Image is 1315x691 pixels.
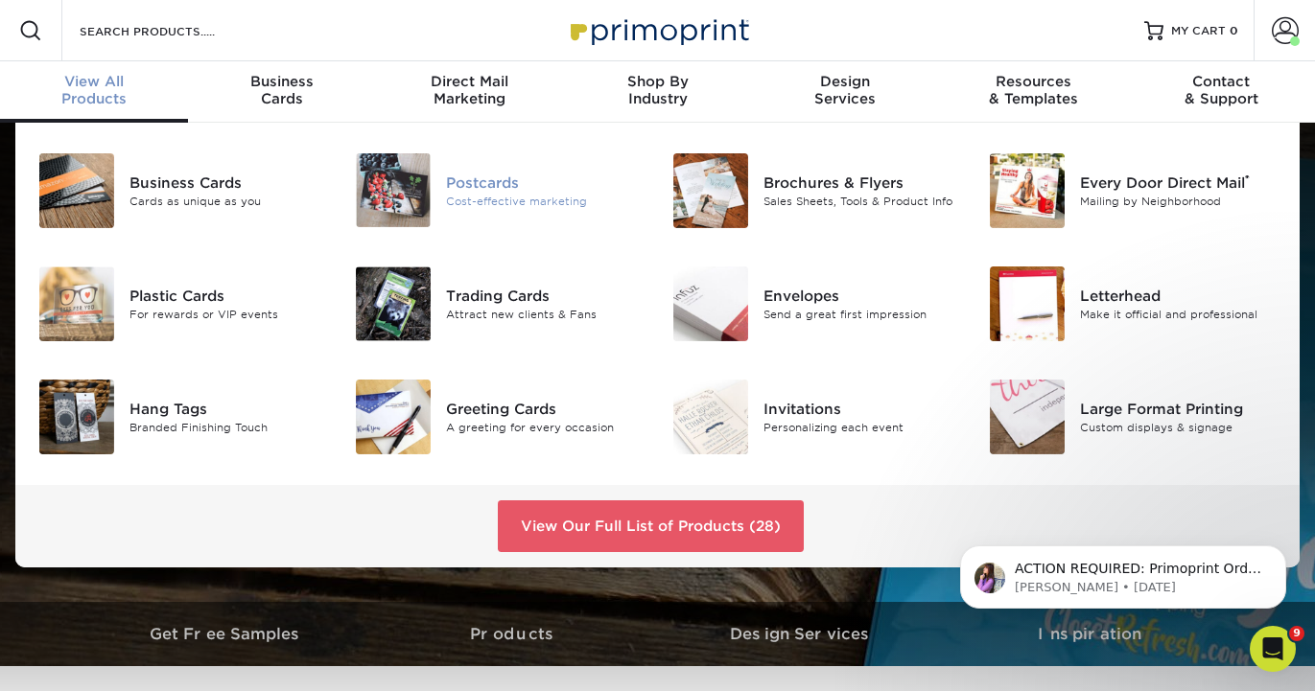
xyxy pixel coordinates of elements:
img: Every Door Direct Mail [990,153,1065,228]
iframe: Intercom live chat [1250,626,1296,672]
img: Envelopes [673,266,748,341]
div: Every Door Direct Mail [1080,173,1277,194]
img: Greeting Cards [356,380,431,454]
div: For rewards or VIP events [129,307,326,323]
a: Postcards Postcards Cost-effective marketing [355,146,643,235]
span: Business [188,73,376,90]
div: Envelopes [763,286,960,307]
a: Business Cards Business Cards Cards as unique as you [38,146,326,236]
a: Brochures & Flyers Brochures & Flyers Sales Sheets, Tools & Product Info [672,146,960,236]
span: 9 [1289,626,1304,641]
a: Envelopes Envelopes Send a great first impression [672,259,960,349]
span: Resources [939,73,1127,90]
div: Postcards [446,172,643,193]
img: Primoprint [562,10,754,51]
a: Trading Cards Trading Cards Attract new clients & Fans [355,259,643,349]
div: Letterhead [1080,286,1277,307]
div: Mailing by Neighborhood [1080,194,1277,210]
a: Direct MailMarketing [376,61,564,123]
span: ACTION REQUIRED: Primoprint Order 2599-111248-02288 Thank you for placing your print order with P... [83,56,330,642]
img: Invitations [673,380,748,454]
img: Letterhead [990,266,1065,341]
input: SEARCH PRODUCTS..... [78,19,265,42]
div: Hang Tags [129,399,326,420]
img: Business Cards [39,153,114,228]
div: Services [751,73,939,107]
div: A greeting for every occasion [446,420,643,436]
span: 0 [1230,24,1238,37]
div: Trading Cards [446,286,643,307]
img: Hang Tags [39,380,114,454]
a: Large Format Printing Large Format Printing Custom displays & signage [989,372,1277,462]
div: Industry [564,73,752,107]
div: & Support [1127,73,1315,107]
a: View Our Full List of Products (28) [498,500,804,552]
sup: ® [1245,172,1250,185]
a: DesignServices [751,61,939,123]
img: Large Format Printing [990,380,1065,454]
a: Contact& Support [1127,61,1315,123]
a: BusinessCards [188,61,376,123]
div: Marketing [376,73,564,107]
div: Personalizing each event [763,420,960,436]
img: Trading Cards [356,266,431,341]
a: Letterhead Letterhead Make it official and professional [989,259,1277,349]
a: Greeting Cards Greeting Cards A greeting for every occasion [355,372,643,462]
a: Invitations Invitations Personalizing each event [672,372,960,462]
div: Cards [188,73,376,107]
span: Direct Mail [376,73,564,90]
div: Brochures & Flyers [763,173,960,194]
img: Plastic Cards [39,266,114,341]
div: Large Format Printing [1080,399,1277,420]
span: Shop By [564,73,752,90]
div: & Templates [939,73,1127,107]
a: Plastic Cards Plastic Cards For rewards or VIP events [38,259,326,349]
p: Message from Erica, sent 4w ago [83,74,331,91]
span: MY CART [1171,23,1226,39]
div: Make it official and professional [1080,307,1277,323]
div: Cost-effective marketing [446,193,643,209]
a: Hang Tags Hang Tags Branded Finishing Touch [38,372,326,462]
div: Custom displays & signage [1080,420,1277,436]
span: Contact [1127,73,1315,90]
a: Resources& Templates [939,61,1127,123]
iframe: Intercom notifications message [931,505,1315,639]
a: Every Door Direct Mail Every Door Direct Mail® Mailing by Neighborhood [989,146,1277,236]
a: Shop ByIndustry [564,61,752,123]
img: Postcards [356,153,431,227]
div: Business Cards [129,173,326,194]
span: Design [751,73,939,90]
div: Plastic Cards [129,286,326,307]
div: Invitations [763,399,960,420]
div: Cards as unique as you [129,194,326,210]
div: Branded Finishing Touch [129,420,326,436]
div: Greeting Cards [446,399,643,420]
img: Brochures & Flyers [673,153,748,228]
div: Attract new clients & Fans [446,307,643,323]
div: Sales Sheets, Tools & Product Info [763,194,960,210]
div: Send a great first impression [763,307,960,323]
